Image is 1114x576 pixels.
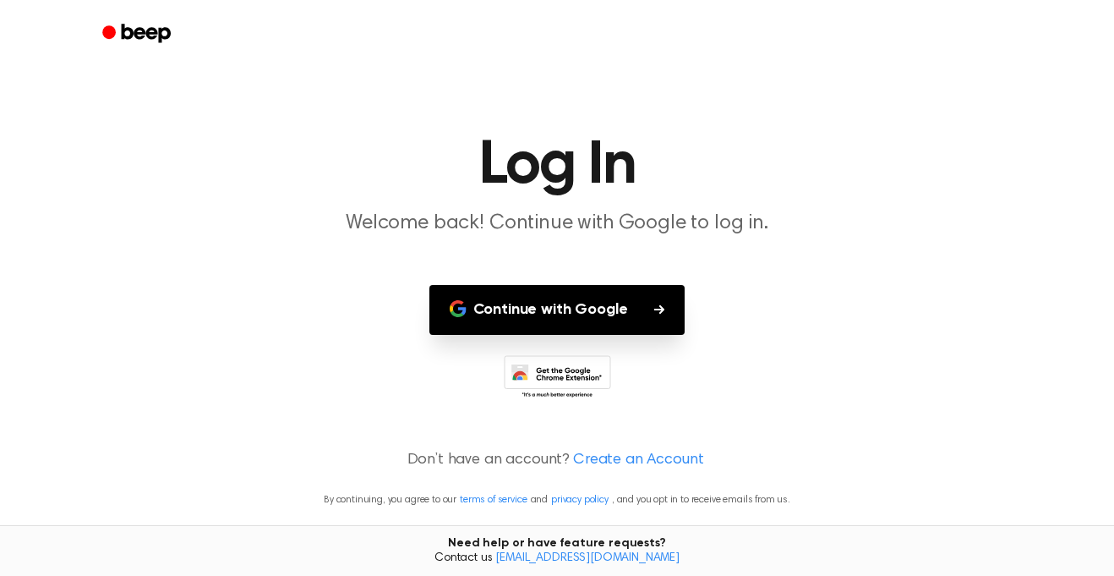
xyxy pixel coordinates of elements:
[124,135,990,196] h1: Log In
[10,551,1104,567] span: Contact us
[460,495,527,505] a: terms of service
[20,449,1094,472] p: Don’t have an account?
[232,210,882,238] p: Welcome back! Continue with Google to log in.
[20,492,1094,507] p: By continuing, you agree to our and , and you opt in to receive emails from us.
[429,285,685,335] button: Continue with Google
[551,495,609,505] a: privacy policy
[495,552,680,564] a: [EMAIL_ADDRESS][DOMAIN_NAME]
[90,18,186,51] a: Beep
[573,449,703,472] a: Create an Account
